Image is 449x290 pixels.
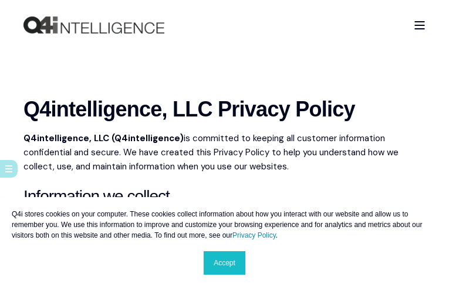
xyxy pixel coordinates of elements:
a: Privacy Policy [232,231,276,239]
a: Accept [204,251,245,275]
strong: Q4intelligence, LLC (Q4intelligence) [23,132,184,144]
img: Q4intelligence, LLC logo [23,16,164,34]
h1: Q4intelligence, LLC Privacy Policy [23,15,426,122]
p: is committed to keeping all customer information confidential and secure. We have created this Pr... [23,131,426,174]
a: Back to Home [23,16,164,34]
a: Open Burger Menu [408,15,431,35]
p: Q4i stores cookies on your computer. These cookies collect information about how you interact wit... [12,209,437,241]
